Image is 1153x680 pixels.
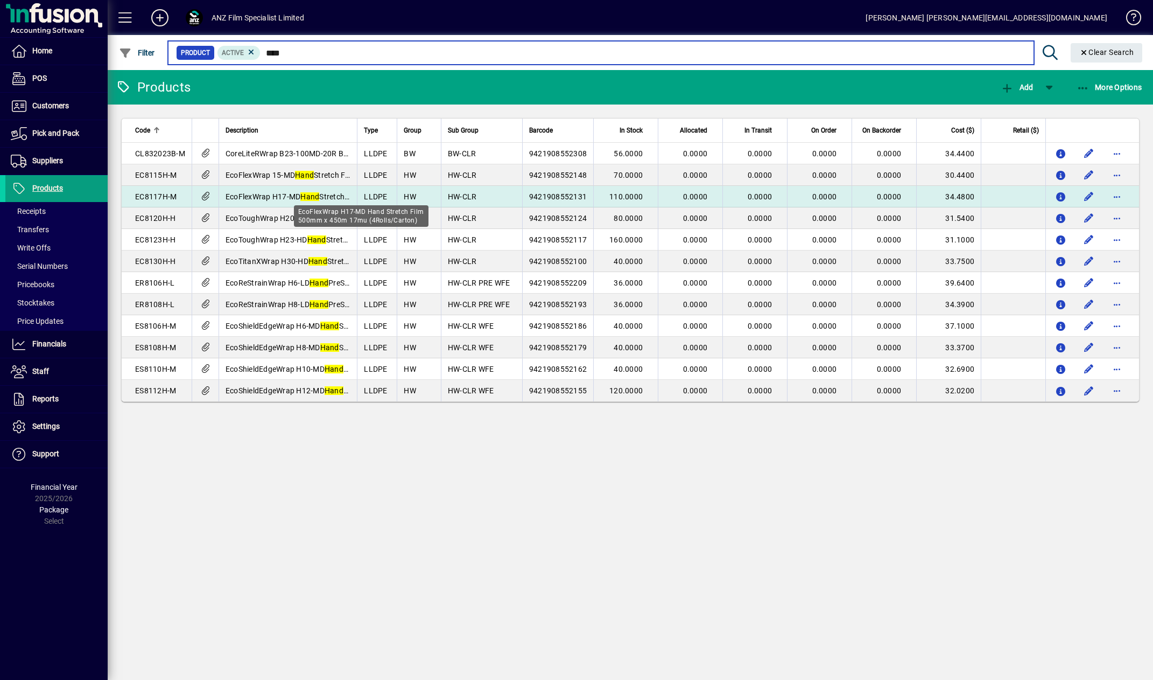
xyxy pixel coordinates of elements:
[529,171,587,179] span: 9421908552148
[448,235,477,244] span: HW-CLR
[748,322,772,330] span: 0.0000
[529,279,587,287] span: 9421908552209
[877,365,902,373] span: 0.0000
[683,343,708,352] span: 0.0000
[748,300,772,309] span: 0.0000
[609,192,643,201] span: 110.0000
[364,322,387,330] span: LLDPE
[448,386,494,395] span: HW-CLR WFE
[1001,83,1033,92] span: Add
[729,124,782,136] div: In Transit
[448,322,494,330] span: HW-CLR WFE
[620,124,643,136] span: In Stock
[135,279,174,287] span: ER8106H-L
[364,300,387,309] span: LLDPE
[448,279,510,287] span: HW-CLR PRE WFE
[31,483,78,491] span: Financial Year
[614,149,643,158] span: 56.0000
[226,279,565,287] span: EcoReStrainWrap H6-LD PreStretch Film 430m x 1200m x 6mu (4Rolls/[GEOGRAPHIC_DATA])
[364,365,387,373] span: LLDPE
[135,214,175,223] span: EC8120H-H
[877,343,902,352] span: 0.0000
[310,279,328,287] em: Hand
[529,124,553,136] span: Barcode
[812,171,837,179] span: 0.0000
[812,214,837,223] span: 0.0000
[812,365,837,373] span: 0.0000
[404,257,416,266] span: HW
[226,386,524,395] span: EcoShieldEdgeWrap H12-MD Stretch Film 450mm x 400m x 12mu (4Rolls/Carton)
[529,386,587,395] span: 9421908552155
[1108,210,1126,227] button: More options
[11,262,68,270] span: Serial Numbers
[665,124,717,136] div: Allocated
[877,192,902,201] span: 0.0000
[135,386,176,395] span: ES8112H-M
[404,343,416,352] span: HW
[951,124,974,136] span: Cost ($)
[135,300,174,309] span: ER8108H-L
[325,365,343,373] em: Hand
[404,322,416,330] span: HW
[812,192,837,201] span: 0.0000
[404,279,416,287] span: HW
[5,65,108,92] a: POS
[614,322,643,330] span: 40.0000
[404,124,434,136] div: Group
[680,124,707,136] span: Allocated
[39,505,68,514] span: Package
[364,235,387,244] span: LLDPE
[744,124,772,136] span: In Transit
[877,322,902,330] span: 0.0000
[32,367,49,376] span: Staff
[600,124,652,136] div: In Stock
[5,220,108,239] a: Transfers
[5,239,108,257] a: Write Offs
[748,214,772,223] span: 0.0000
[683,300,708,309] span: 0.0000
[448,300,510,309] span: HW-CLR PRE WFE
[300,192,319,201] em: Hand
[916,229,981,251] td: 31.1000
[866,9,1107,26] div: [PERSON_NAME] [PERSON_NAME][EMAIL_ADDRESS][DOMAIN_NAME]
[222,49,244,57] span: Active
[748,279,772,287] span: 0.0000
[364,257,387,266] span: LLDPE
[5,275,108,294] a: Pricebooks
[32,184,63,192] span: Products
[1080,210,1098,227] button: Edit
[181,47,210,58] span: Product
[5,257,108,275] a: Serial Numbers
[364,343,387,352] span: LLDPE
[1080,145,1098,162] button: Edit
[1080,339,1098,356] button: Edit
[916,337,981,358] td: 33.3700
[812,257,837,266] span: 0.0000
[1108,382,1126,399] button: More options
[364,386,387,395] span: LLDPE
[916,251,981,272] td: 33.7500
[404,124,421,136] span: Group
[748,343,772,352] span: 0.0000
[1080,317,1098,335] button: Edit
[916,315,981,337] td: 37.1000
[5,331,108,358] a: Financials
[529,124,587,136] div: Barcode
[5,38,108,65] a: Home
[32,74,47,82] span: POS
[5,148,108,175] a: Suppliers
[916,164,981,186] td: 30.4400
[614,343,643,352] span: 40.0000
[916,380,981,401] td: 32.0200
[217,46,261,60] mat-chip: Activation Status: Active
[529,235,587,244] span: 9421908552117
[916,358,981,380] td: 32.6900
[614,257,643,266] span: 40.0000
[325,386,343,395] em: Hand
[683,171,708,179] span: 0.0000
[5,120,108,147] a: Pick and Pack
[748,257,772,266] span: 0.0000
[448,124,479,136] span: Sub Group
[1108,166,1126,184] button: More options
[404,171,416,179] span: HW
